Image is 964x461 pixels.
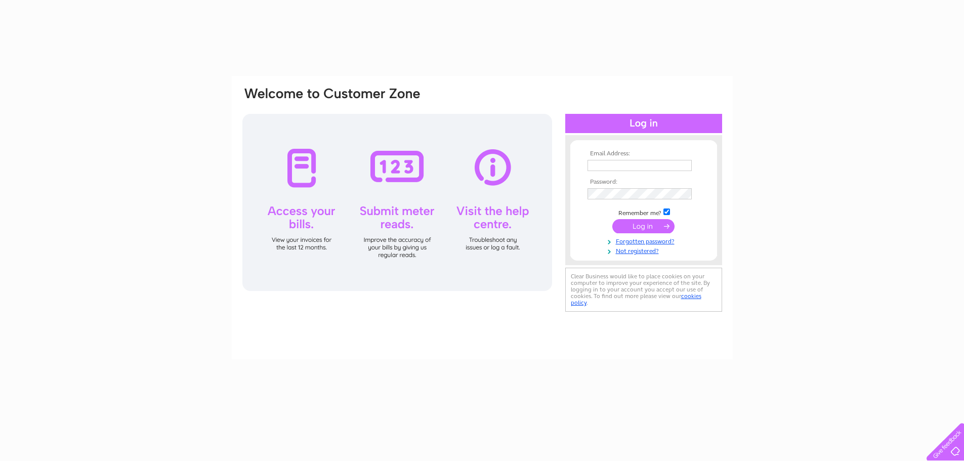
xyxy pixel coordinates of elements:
div: Clear Business would like to place cookies on your computer to improve your experience of the sit... [565,268,722,312]
a: cookies policy [571,292,701,306]
th: Email Address: [585,150,702,157]
th: Password: [585,179,702,186]
a: Forgotten password? [588,236,702,245]
a: Not registered? [588,245,702,255]
input: Submit [612,219,675,233]
td: Remember me? [585,207,702,217]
